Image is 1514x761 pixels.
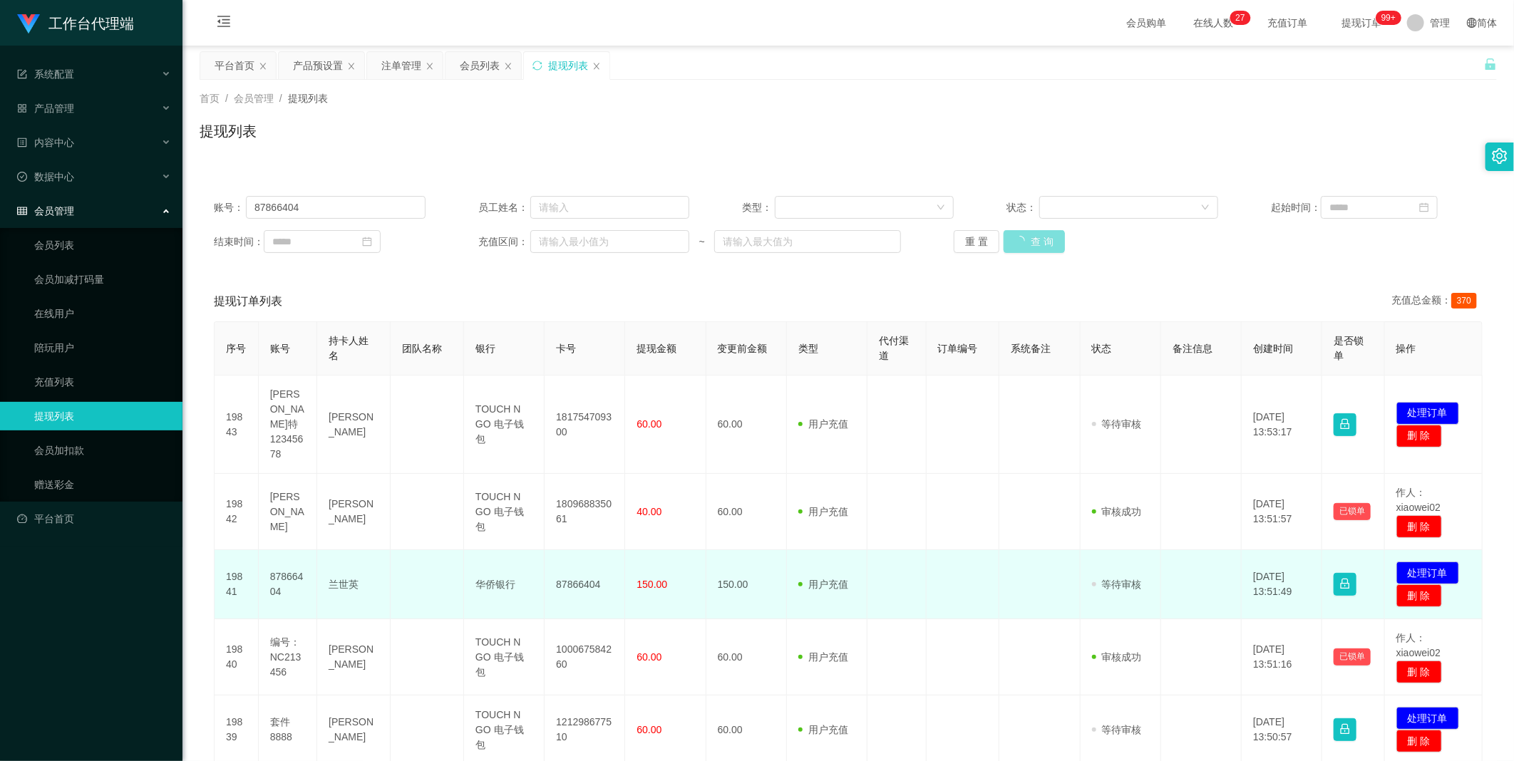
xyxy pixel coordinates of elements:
span: 提现订单列表 [214,293,282,310]
td: [PERSON_NAME] [259,474,317,550]
td: [PERSON_NAME]特12345678 [259,376,317,474]
td: [DATE] 13:51:16 [1242,619,1322,695]
span: 持卡人姓名 [329,335,369,361]
span: 60.00 [637,651,661,663]
td: 150.00 [706,550,787,619]
button: 删 除 [1396,661,1442,683]
font: 用户充值 [808,724,848,735]
span: 账号 [270,343,290,354]
i: 图标： form [17,69,27,79]
i: 图标： 日历 [1419,202,1429,212]
a: 会员列表 [34,231,171,259]
a: 提现列表 [34,402,171,430]
button: 图标： 锁 [1334,413,1356,436]
span: 370 [1451,293,1477,309]
span: 订单编号 [938,343,978,354]
span: 40.00 [637,506,661,517]
td: TOUCH N GO 电子钱包 [464,376,545,474]
span: 代付渠道 [879,335,909,361]
button: 图标： 锁 [1334,718,1356,741]
i: 图标： 关闭 [592,62,601,71]
span: 提现列表 [288,93,328,104]
span: 员工姓名： [478,200,530,215]
td: TOUCH N GO 电子钱包 [464,474,545,550]
div: 会员列表 [460,52,500,79]
font: 系统配置 [34,68,74,80]
span: 团队名称 [402,343,442,354]
img: logo.9652507e.png [17,14,40,34]
p: 7 [1240,11,1245,25]
a: 赠送彩金 [34,470,171,499]
a: 会员加减打码量 [34,265,171,294]
span: / [225,93,228,104]
div: 注单管理 [381,52,421,79]
font: 内容中心 [34,137,74,148]
span: 银行 [475,343,495,354]
button: 已锁单 [1334,503,1371,520]
a: 工作台代理端 [17,17,134,29]
td: 华侨银行 [464,550,545,619]
font: 在线人数 [1193,17,1233,29]
span: 类型 [798,343,818,354]
font: 用户充值 [808,579,848,590]
a: 陪玩用户 [34,333,171,362]
input: 请输入最大值为 [714,230,901,253]
td: 60.00 [706,619,787,695]
td: 180968835061 [545,474,625,550]
td: 19842 [215,474,259,550]
td: 87866404 [545,550,625,619]
button: 删 除 [1396,584,1442,607]
td: [DATE] 13:53:17 [1242,376,1322,474]
i: 图标： 个人资料 [17,138,27,147]
td: 兰世英 [317,550,391,619]
td: 100067584260 [545,619,625,695]
i: 图标： 向下 [1201,203,1210,213]
span: 备注信息 [1173,343,1212,354]
input: 请输入 [246,196,426,219]
span: 提现金额 [637,343,676,354]
font: 产品管理 [34,103,74,114]
span: ~ [689,234,714,249]
font: 用户充值 [808,651,848,663]
button: 处理订单 [1396,561,1459,584]
span: 序号 [226,343,246,354]
button: 图标： 锁 [1334,573,1356,596]
font: 审核成功 [1102,651,1142,663]
i: 图标： AppStore-O [17,103,27,113]
div: 平台首页 [215,52,254,79]
i: 图标： global [1467,18,1477,28]
sup: 27 [1230,11,1250,25]
div: 提现列表 [548,52,588,79]
td: 19840 [215,619,259,695]
span: 60.00 [637,724,661,735]
button: 处理订单 [1396,402,1459,425]
i: 图标： 设置 [1492,148,1508,164]
span: 首页 [200,93,220,104]
font: 会员管理 [34,205,74,217]
button: 删 除 [1396,730,1442,752]
span: 变更前金额 [718,343,768,354]
span: 会员管理 [234,93,274,104]
i: 图标： check-circle-o [17,172,27,182]
td: [DATE] 13:51:57 [1242,474,1322,550]
span: 类型： [743,200,776,215]
span: 150.00 [637,579,667,590]
input: 请输入最小值为 [530,230,689,253]
font: 充值总金额： [1391,294,1451,306]
sup: 1055 [1376,11,1401,25]
font: 等待审核 [1102,579,1142,590]
td: [DATE] 13:51:49 [1242,550,1322,619]
span: / [279,93,282,104]
i: 图标： 关闭 [259,62,267,71]
button: 处理订单 [1396,707,1459,730]
span: 结束时间： [214,234,264,249]
div: 产品预设置 [293,52,343,79]
button: 重 置 [954,230,999,253]
h1: 提现列表 [200,120,257,142]
span: 充值区间： [478,234,530,249]
span: 是否锁单 [1334,335,1364,361]
i: 图标： 解锁 [1484,58,1497,71]
span: 系统备注 [1011,343,1051,354]
font: 审核成功 [1102,506,1142,517]
font: 用户充值 [808,506,848,517]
